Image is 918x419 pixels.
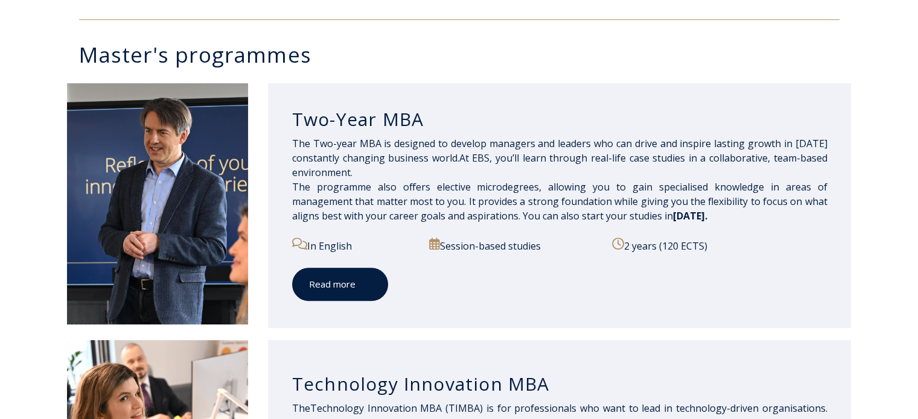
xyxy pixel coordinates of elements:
h3: Two-Year MBA [292,108,827,131]
span: The [292,402,310,415]
h3: Technology Innovation MBA [292,373,827,395]
p: In English [292,238,416,253]
p: Session-based studies [429,238,598,253]
span: You can also start your studies in [523,209,707,222]
img: DSC_2098 [67,83,248,324]
p: 2 years (120 ECTS) [612,238,827,253]
h3: Master's programmes [79,44,852,65]
span: [DATE]. [673,209,707,222]
a: Read more [292,268,388,301]
span: The Two-year MBA is designed to develop managers and leaders who can drive and inspire lasting gr... [292,137,827,222]
span: BA (TIMBA) is for profes [429,402,544,415]
span: Technology Innovation M [310,402,544,415]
